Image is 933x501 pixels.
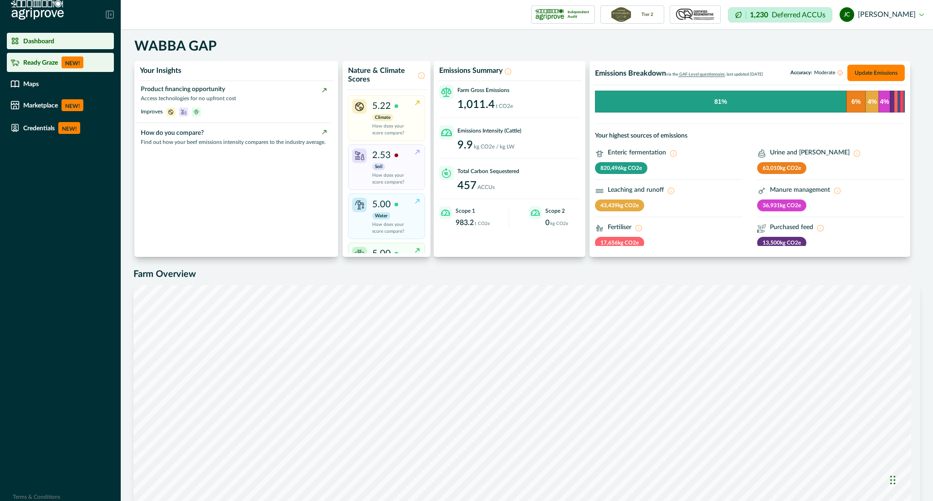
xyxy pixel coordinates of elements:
[757,162,806,174] p: 63,010 kg CO2e
[641,12,653,17] p: Tier 2
[23,102,58,109] p: Marketplace
[192,108,201,115] span: biodiversity
[372,99,391,113] p: 5.22
[7,96,114,115] a: MarketplaceNEW!
[890,466,896,494] div: Drag
[23,80,39,87] p: Maps
[141,107,163,116] p: Improves
[23,59,58,66] p: Ready Graze
[814,70,836,76] span: Moderate
[887,457,933,501] iframe: Chat Widget
[457,180,477,191] p: 457
[595,199,644,211] p: 43,439 kg CO2e
[166,108,175,115] span: climate
[496,102,513,110] p: t CO2e
[7,118,114,138] a: CredentialsNEW!
[456,207,475,215] p: Scope 1
[141,85,327,94] p: Product financing opportunity
[595,69,666,78] p: Emissions Breakdown
[372,163,385,170] p: Soil
[456,219,474,226] p: 983.2
[13,494,60,500] a: Terms & Conditions
[608,185,664,195] p: Leaching and runoff
[62,99,83,111] p: NEW!
[847,65,905,81] button: Update Emissions
[141,128,327,138] p: How do you compare?
[457,99,495,110] p: 1,011.4
[23,37,54,45] p: Dashboard
[372,123,414,137] p: How does your score compare?
[611,7,631,22] img: certification logo
[568,10,591,19] p: Independent Audit
[141,138,327,146] p: Find out how your beef emissions intensity compares to the industry average.
[457,127,521,135] p: Emissions Intensity (Cattle)
[7,76,114,92] a: Maps
[595,131,905,141] p: Your highest sources of emissions
[608,148,666,158] p: Enteric fermentation
[372,221,414,235] p: How does your score compare?
[545,207,565,215] p: Scope 2
[595,91,905,112] svg: Emissions Breakdown
[770,223,813,232] p: Purchased feed
[772,11,825,18] p: Deferred ACCUs
[757,237,806,249] p: 13,500 kg CO2e
[372,212,390,220] p: Water
[757,199,806,211] p: 36,931 kg CO2e
[457,167,519,175] p: Total Carbon Sequestered
[595,186,604,195] svg: ;
[770,185,830,195] p: Manure management
[372,148,391,162] p: 2.53
[608,223,631,232] p: Fertiliser
[7,53,114,72] a: Ready GrazeNEW!
[790,70,843,76] p: Accuracy:
[550,220,568,227] p: kg CO2e
[750,11,768,19] p: 1,230
[545,219,549,226] p: 0
[372,198,391,211] p: 5.00
[595,237,644,249] p: 17,656 kg CO2e
[134,38,217,55] h5: WABBA GAP
[23,124,55,132] p: Credentials
[179,108,188,115] span: soil
[7,33,114,49] a: Dashboard
[535,7,564,22] img: certification logo
[140,66,181,75] p: Your Insights
[348,66,416,84] p: Nature & Climate Scores
[58,122,80,134] p: NEW!
[666,72,763,78] p: via the , last updated [DATE]
[475,220,490,227] p: t CO2e
[678,72,725,77] span: GAF-Level questionnaire
[439,66,502,75] p: Emissions Summary
[770,148,850,158] p: Urine and [PERSON_NAME]
[372,247,391,261] p: 5.00
[840,4,924,26] button: justin costello[PERSON_NAME]
[474,143,514,151] p: kg CO2e / kg LW
[457,140,473,151] p: 9.9
[133,269,920,280] h5: Farm Overview
[457,86,509,94] p: Farm Gross Emissions
[675,7,716,22] img: certification logo
[477,183,495,191] p: ACCUs
[372,114,393,121] p: Climate
[141,94,327,102] p: Access technologies for no upfront cost
[62,56,83,68] p: NEW!
[595,162,647,174] p: 820,496 kg CO2e
[372,172,414,186] p: How does your score compare?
